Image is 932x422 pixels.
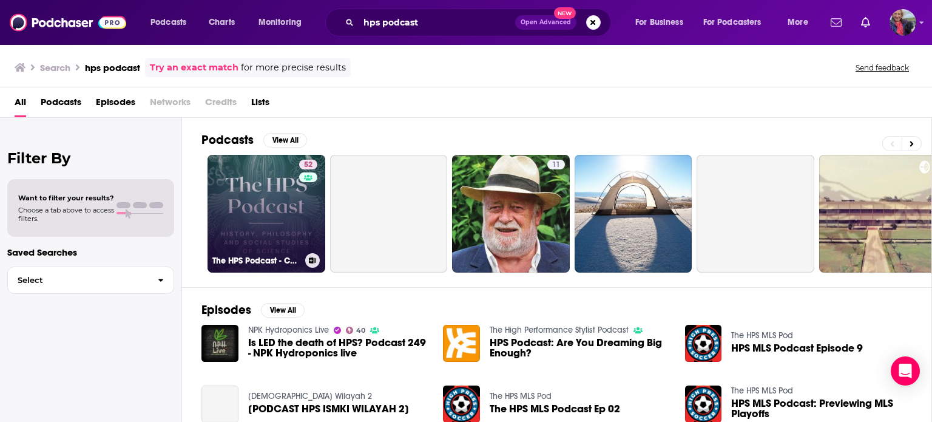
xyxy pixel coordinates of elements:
[248,338,429,358] a: Is LED the death of HPS? Podcast 249 - NPK Hydroponics live
[258,14,302,31] span: Monitoring
[452,155,570,273] a: 11
[635,14,683,31] span: For Business
[359,13,515,32] input: Search podcasts, credits, & more...
[346,327,366,334] a: 40
[212,256,300,266] h3: The HPS Podcast - Conversations from History, Philosophy and Social Studies of Science
[490,404,620,414] a: The HPS MLS Podcast Ep 02
[337,9,623,36] div: Search podcasts, credits, & more...
[142,13,202,32] button: open menu
[826,12,846,33] a: Show notifications dropdown
[627,13,698,32] button: open menu
[356,328,365,333] span: 40
[731,330,793,341] a: The HPS MLS Pod
[521,19,571,26] span: Open Advanced
[209,14,235,31] span: Charts
[248,391,372,401] a: ISMKI Wilayah 2
[201,13,242,32] a: Charts
[201,325,238,362] img: Is LED the death of HPS? Podcast 249 - NPK Hydroponics live
[18,194,114,202] span: Want to filter your results?
[263,133,307,148] button: View All
[201,302,305,318] a: EpisodesView All
[731,343,863,353] a: HPS MLS Podcast Episode 9
[248,404,409,414] a: [PODCAST HPS ISMKI WILAYAH 2]
[890,9,916,36] span: Logged in as KateFT
[490,338,670,358] a: HPS Podcast: Are You Dreaming Big Enough?
[443,325,480,362] img: HPS Podcast: Are You Dreaming Big Enough?
[8,276,148,284] span: Select
[251,92,269,117] a: Lists
[201,132,254,148] h2: Podcasts
[856,12,875,33] a: Show notifications dropdown
[261,303,305,318] button: View All
[241,61,346,75] span: for more precise results
[299,160,317,169] a: 52
[695,13,779,32] button: open menu
[547,160,565,169] a: 11
[150,92,191,117] span: Networks
[205,92,237,117] span: Credits
[201,132,307,148] a: PodcastsView All
[41,92,81,117] a: Podcasts
[85,62,140,73] h3: hps podcast
[150,14,186,31] span: Podcasts
[201,302,251,318] h2: Episodes
[515,15,576,30] button: Open AdvancedNew
[685,325,722,362] img: HPS MLS Podcast Episode 9
[490,391,552,401] a: The HPS MLS Pod
[731,398,912,419] a: HPS MLS Podcast: Previewing MLS Playoffs
[852,63,913,73] button: Send feedback
[779,13,823,32] button: open menu
[554,7,576,19] span: New
[96,92,135,117] a: Episodes
[15,92,26,117] a: All
[40,62,70,73] h3: Search
[150,61,238,75] a: Try an exact match
[890,9,916,36] img: User Profile
[7,247,174,258] p: Saved Searches
[250,13,317,32] button: open menu
[248,325,329,335] a: NPK Hydroponics Live
[890,9,916,36] button: Show profile menu
[7,267,174,294] button: Select
[18,206,114,223] span: Choose a tab above to access filters.
[10,11,126,34] img: Podchaser - Follow, Share and Rate Podcasts
[552,159,560,171] span: 11
[490,325,629,335] a: The High Performance Stylist Podcast
[7,149,174,167] h2: Filter By
[304,159,312,171] span: 52
[788,14,808,31] span: More
[703,14,761,31] span: For Podcasters
[731,386,793,396] a: The HPS MLS Pod
[208,155,325,273] a: 52The HPS Podcast - Conversations from History, Philosophy and Social Studies of Science
[891,356,920,386] div: Open Intercom Messenger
